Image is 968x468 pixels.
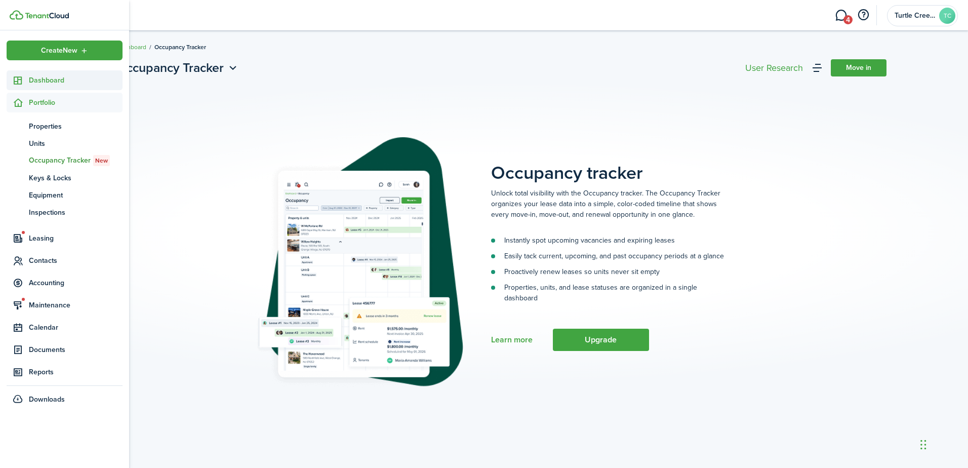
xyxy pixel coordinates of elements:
a: Messaging [831,3,851,28]
img: TenantCloud [10,10,23,20]
placeholder-page-title: Occupancy tracker [491,137,886,183]
span: New [95,156,108,165]
span: Occupancy Tracker [29,155,123,166]
span: Accounting [29,278,123,288]
span: Keys & Locks [29,173,123,183]
span: Leasing [29,233,123,244]
a: Dashboard [7,70,123,90]
a: Occupancy TrackerNew [7,152,123,169]
img: TenantCloud [25,13,69,19]
span: Documents [29,344,123,355]
a: Inspections [7,204,123,221]
span: Create New [41,47,77,54]
span: Inspections [29,207,123,218]
button: Open menu [7,41,123,60]
a: Learn more [491,335,533,344]
li: Instantly spot upcoming vacancies and expiring leases [491,235,724,246]
a: Units [7,135,123,152]
a: Move in [831,59,886,76]
button: Open menu [117,59,239,77]
img: Subscription stub [256,137,463,388]
button: Occupancy Tracker [117,59,239,77]
p: Unlock total visibility with the Occupancy tracker. The Occupancy Tracker organizes your lease da... [491,188,724,220]
span: 4 [843,15,853,24]
a: Keys & Locks [7,169,123,186]
avatar-text: TC [939,8,955,24]
li: Proactively renew leases so units never sit empty [491,266,724,277]
button: Upgrade [553,329,649,351]
span: Equipment [29,190,123,201]
button: User Research [743,61,805,75]
iframe: Chat Widget [917,419,968,468]
span: Turtle Creek Townhomes [895,12,935,19]
span: Occupancy Tracker [154,43,206,52]
span: Downloads [29,394,65,405]
div: Drag [920,430,926,460]
a: Reports [7,362,123,382]
span: Units [29,138,123,149]
span: Contacts [29,255,123,266]
span: Occupancy Tracker [117,59,224,77]
div: User Research [745,63,803,72]
span: Calendar [29,322,123,333]
li: Properties, units, and lease statuses are organized in a single dashboard [491,282,724,303]
li: Easily tack current, upcoming, and past occupancy periods at a glance [491,251,724,261]
span: Properties [29,121,123,132]
a: Properties [7,118,123,135]
a: Equipment [7,186,123,204]
span: Dashboard [29,75,123,86]
span: Maintenance [29,300,123,310]
span: Reports [29,367,123,377]
a: Dashboard [117,43,146,52]
span: Portfolio [29,97,123,108]
button: Open resource center [855,7,872,24]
